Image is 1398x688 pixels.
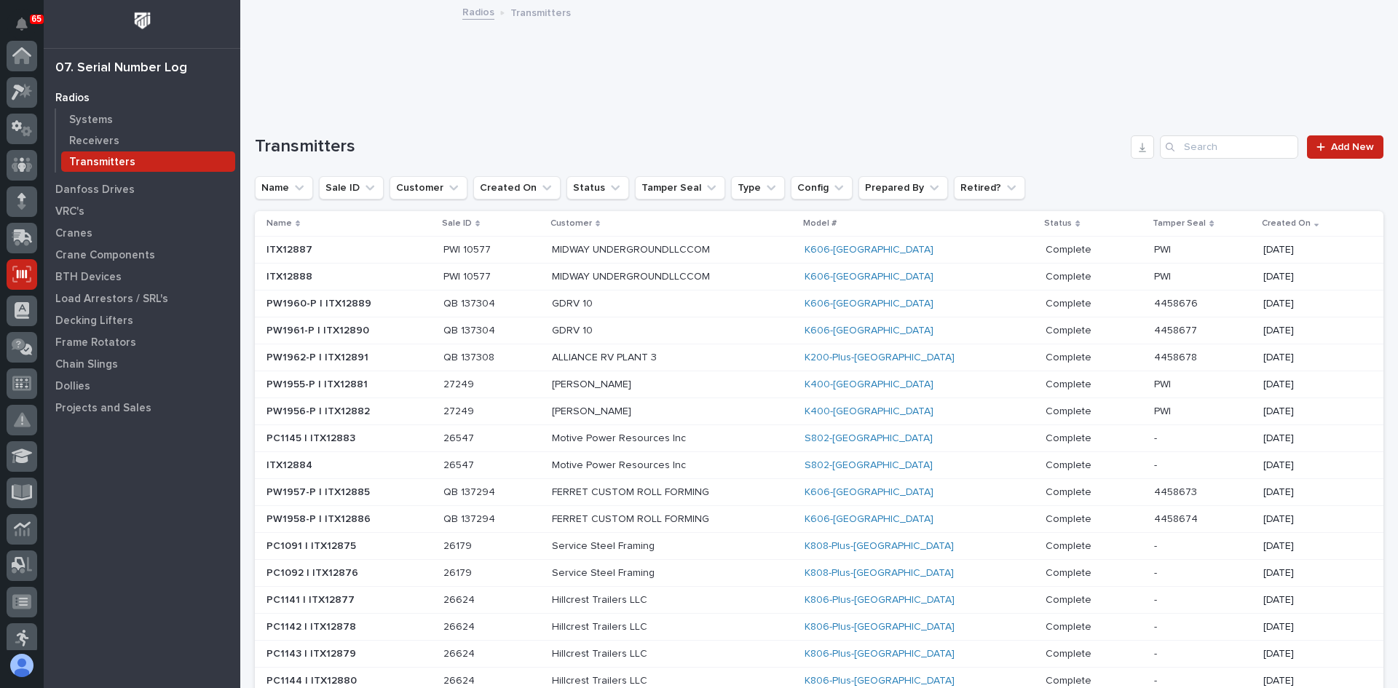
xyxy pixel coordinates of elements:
p: Complete [1046,483,1094,499]
p: [DATE] [1263,513,1360,526]
p: 26624 [443,645,478,660]
h1: Transmitters [255,136,1125,157]
button: Retired? [954,176,1025,199]
p: 26624 [443,618,478,633]
p: Transmitters [69,156,135,169]
p: Hillcrest Trailers LLC [552,648,794,660]
p: Status [1044,216,1072,232]
a: Chain Slings [44,353,240,375]
p: Projects and Sales [55,402,151,415]
p: 65 [32,14,42,24]
p: [DATE] [1263,298,1360,310]
p: Service Steel Framing [552,540,794,553]
p: [DATE] [1263,325,1360,337]
p: [DATE] [1263,271,1360,283]
p: 26179 [443,564,475,580]
button: Tamper Seal [635,176,725,199]
a: K806-Plus-[GEOGRAPHIC_DATA] [805,621,955,633]
button: Notifications [7,9,37,39]
p: 4458676 [1154,295,1201,310]
p: Tamper Seal [1153,216,1206,232]
a: Systems [56,109,240,130]
p: Hillcrest Trailers LLC [552,594,794,606]
tr: PW1961-P | ITX12890PW1961-P | ITX12890 QB 137304QB 137304 GDRV 10K606-[GEOGRAPHIC_DATA] CompleteC... [255,317,1383,344]
a: K200-Plus-[GEOGRAPHIC_DATA] [805,352,955,364]
div: Notifications65 [18,17,37,41]
p: - [1154,537,1160,553]
a: Radios [44,87,240,108]
input: Search [1160,135,1298,159]
a: VRC's [44,200,240,222]
p: FERRET CUSTOM ROLL FORMING [552,513,794,526]
a: K806-Plus-[GEOGRAPHIC_DATA] [805,594,955,606]
p: Transmitters [510,4,571,20]
a: Load Arrestors / SRL's [44,288,240,309]
p: PWI [1154,403,1174,418]
button: Type [731,176,785,199]
p: GDRV 10 [552,298,794,310]
p: PW1955-P | ITX12881 [266,376,371,391]
p: Complete [1046,591,1094,606]
p: [DATE] [1263,567,1360,580]
p: Radios [55,92,90,105]
p: Complete [1046,618,1094,633]
p: [DATE] [1263,540,1360,553]
a: Crane Components [44,244,240,266]
p: Receivers [69,135,119,148]
tr: PW1958-P | ITX12886PW1958-P | ITX12886 QB 137294QB 137294 FERRET CUSTOM ROLL FORMINGK606-[GEOGRAP... [255,506,1383,533]
p: PWI [1154,241,1174,256]
a: K806-Plus-[GEOGRAPHIC_DATA] [805,675,955,687]
p: - [1154,618,1160,633]
div: 07. Serial Number Log [55,60,187,76]
button: Name [255,176,313,199]
a: Transmitters [56,151,240,172]
p: VRC's [55,205,84,218]
p: 4458674 [1154,510,1201,526]
button: users-avatar [7,650,37,681]
p: PC1143 | ITX12879 [266,645,359,660]
button: Config [791,176,853,199]
p: [DATE] [1263,244,1360,256]
tr: PW1957-P | ITX12885PW1957-P | ITX12885 QB 137294QB 137294 FERRET CUSTOM ROLL FORMINGK606-[GEOGRAP... [255,479,1383,506]
p: Complete [1046,456,1094,472]
p: Hillcrest Trailers LLC [552,675,794,687]
p: PC1141 | ITX12877 [266,591,358,606]
p: - [1154,645,1160,660]
a: K808-Plus-[GEOGRAPHIC_DATA] [805,540,954,553]
p: Complete [1046,322,1094,337]
p: PW1960-P | ITX12889 [266,295,374,310]
p: Frame Rotators [55,336,136,349]
p: [DATE] [1263,486,1360,499]
p: PC1144 | ITX12880 [266,672,360,687]
p: [DATE] [1263,594,1360,606]
p: [DATE] [1263,379,1360,391]
p: Crane Components [55,249,155,262]
tr: PC1141 | ITX12877PC1141 | ITX12877 2662426624 Hillcrest Trailers LLCK806-Plus-[GEOGRAPHIC_DATA] C... [255,586,1383,613]
a: Danfoss Drives [44,178,240,200]
p: QB 137304 [443,322,498,337]
p: [DATE] [1263,352,1360,364]
p: PWI [1154,268,1174,283]
p: Systems [69,114,113,127]
p: [DATE] [1263,459,1360,472]
tr: PC1143 | ITX12879PC1143 | ITX12879 2662426624 Hillcrest Trailers LLCK806-Plus-[GEOGRAPHIC_DATA] C... [255,640,1383,667]
p: PW1958-P | ITX12886 [266,510,374,526]
a: K806-Plus-[GEOGRAPHIC_DATA] [805,648,955,660]
tr: ITX12884ITX12884 2654726547 Motive Power Resources IncS802-[GEOGRAPHIC_DATA] CompleteComplete -- ... [255,452,1383,479]
a: Dollies [44,375,240,397]
p: Complete [1046,241,1094,256]
p: [PERSON_NAME] [552,379,794,391]
p: Model # [803,216,837,232]
p: PW1957-P | ITX12885 [266,483,373,499]
p: Created On [1262,216,1311,232]
p: MIDWAY UNDERGROUNDLLCCOM [552,244,794,256]
p: ITX12888 [266,268,315,283]
a: K606-[GEOGRAPHIC_DATA] [805,244,933,256]
p: QB 137294 [443,510,498,526]
a: Receivers [56,130,240,151]
p: 26624 [443,591,478,606]
button: Customer [390,176,467,199]
a: S802-[GEOGRAPHIC_DATA] [805,432,933,445]
p: 4458678 [1154,349,1200,364]
p: Danfoss Drives [55,183,135,197]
